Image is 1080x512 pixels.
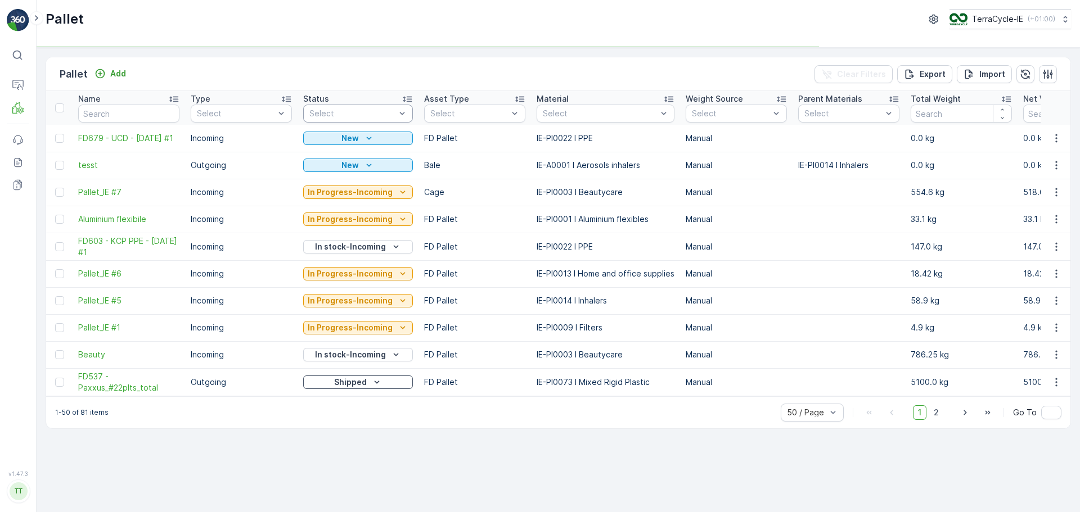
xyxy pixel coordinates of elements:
td: 58.9 kg [905,287,1018,314]
td: Bale [418,152,531,179]
img: TC_CKGxpWm.png [949,13,967,25]
td: 0.0 kg [905,152,1018,179]
span: 2 [929,405,944,420]
td: 33.1 kg [905,206,1018,233]
button: Add [90,67,130,80]
div: Toggle Row Selected [55,134,64,143]
td: Incoming [185,341,298,368]
td: FD Pallet [418,233,531,260]
p: Type [191,93,210,105]
a: Pallet_IE #5 [78,295,179,306]
div: Toggle Row Selected [55,269,64,278]
td: Incoming [185,179,298,206]
p: 1-50 of 81 items [55,408,109,417]
div: Toggle Row Selected [55,296,64,305]
p: In Progress-Incoming [308,187,393,198]
td: IE-PI0022 I PPE [531,125,680,152]
td: Manual [680,125,793,152]
p: ( +01:00 ) [1028,15,1055,24]
p: Export [920,69,946,80]
td: 4.9 kg [905,314,1018,341]
span: FD603 - KCP PPE - [DATE] #1 [78,235,179,258]
span: Go To [1013,407,1037,418]
a: FD603 - KCP PPE - 24.02.2025 #1 [78,235,179,258]
p: In Progress-Incoming [308,322,393,333]
button: In Progress-Incoming [303,185,413,199]
a: Pallet_IE #1 [78,322,179,333]
p: Pallet [60,66,88,82]
td: Manual [680,233,793,260]
td: 147.0 kg [905,233,1018,260]
button: Import [957,65,1012,83]
span: Pallet_IE #6 [78,268,179,279]
div: Toggle Row Selected [55,350,64,359]
td: FD Pallet [418,341,531,368]
td: Incoming [185,260,298,287]
p: Name [78,93,101,105]
td: FD Pallet [418,314,531,341]
p: Net Weight [1023,93,1067,105]
td: Manual [680,314,793,341]
p: Asset Type [424,93,469,105]
div: Toggle Row Selected [55,242,64,251]
td: FD Pallet [418,260,531,287]
div: Toggle Row Selected [55,215,64,224]
td: IE-PI0009 I Filters [531,314,680,341]
p: Status [303,93,329,105]
button: TT [7,479,29,503]
button: In stock-Incoming [303,348,413,361]
p: ⌘B [26,51,37,60]
input: Search [78,105,179,123]
td: 5100.0 kg [905,368,1018,396]
td: IE-PI0014 I Inhalers [793,152,905,179]
a: FD679 - UCD - 16.07.2025 #1 [78,133,179,144]
p: Select [804,108,882,119]
button: In Progress-Incoming [303,294,413,307]
input: Search [911,105,1012,123]
p: In Progress-Incoming [308,295,393,306]
span: v 1.47.3 [7,470,29,477]
td: Manual [680,368,793,396]
td: Cage [418,179,531,206]
a: FD537 - Paxxus_#22plts_total [78,371,179,393]
td: IE-A0001 I Aerosols inhalers [531,152,680,179]
td: 786.25 kg [905,341,1018,368]
button: Export [897,65,952,83]
p: New [341,133,359,144]
button: In Progress-Incoming [303,321,413,334]
td: IE-PI0013 I Home and office supplies [531,260,680,287]
p: Clear Filters [837,69,886,80]
td: FD Pallet [418,287,531,314]
td: FD Pallet [418,206,531,233]
span: FD679 - UCD - [DATE] #1 [78,133,179,144]
p: Select [692,108,769,119]
div: TT [10,482,28,500]
button: Clear Filters [814,65,893,83]
p: Select [309,108,395,119]
a: tesst [78,160,179,171]
p: In Progress-Incoming [308,214,393,225]
span: 1 [913,405,926,420]
p: TerraCycle-IE [972,13,1023,25]
td: Incoming [185,314,298,341]
p: In Progress-Incoming [308,268,393,279]
td: Manual [680,287,793,314]
div: Toggle Row Selected [55,161,64,170]
td: FD Pallet [418,125,531,152]
p: New [341,160,359,171]
span: Aluminium flexibile [78,214,179,225]
div: Toggle Row Selected [55,188,64,197]
span: Beauty [78,349,179,360]
p: Add [110,68,126,79]
button: Shipped [303,375,413,389]
td: Incoming [185,287,298,314]
p: Weight Source [686,93,743,105]
button: New [303,158,413,172]
td: IE-PI0003 I Beautycare [531,341,680,368]
p: Pallet [46,10,84,28]
p: Import [979,69,1005,80]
